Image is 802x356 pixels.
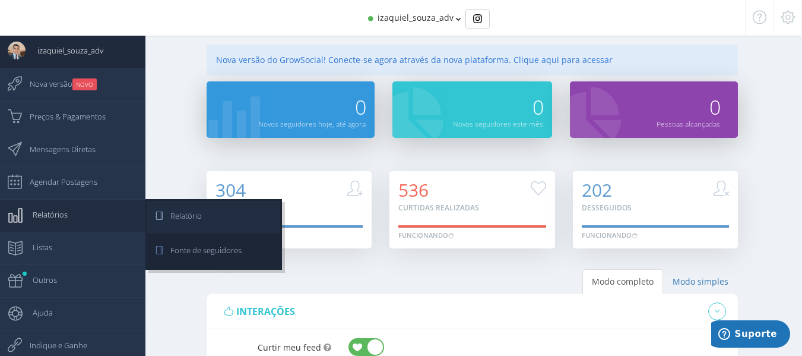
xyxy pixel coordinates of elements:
span: Preços & Pagamentos [18,102,106,131]
small: Novos seguidores hoje, até agora [258,119,366,128]
small: Novos seguidores este mês [453,119,543,128]
span: Curtir meu feed [258,342,321,353]
span: Nova versão [18,69,97,99]
span: Listas [21,232,52,262]
span: izaquiel_souza_adv [26,36,103,65]
small: Pessoas alcançadas [657,119,720,128]
div: Funcionando [398,231,454,240]
span: 536 [398,178,429,202]
small: Desseguidos [582,203,632,213]
img: loader.gif [448,233,454,239]
iframe: Abre um widget para que você possa encontrar mais informações [711,320,790,350]
span: 202 [582,178,612,202]
div: Basic example [465,9,490,29]
span: Agendar Postagens [18,167,97,197]
span: Mensagens Diretas [18,134,96,164]
span: 0 [532,93,543,121]
img: loader.gif [632,233,638,239]
div: Nova versão do GrowSocial! Conecte-se agora através da nova plataforma. Clique aqui para acessar [207,45,738,75]
a: Fonte de seguidores [147,235,280,268]
img: User Image [8,42,26,59]
small: NOVO [72,78,97,90]
span: 0 [355,93,366,121]
a: Relatório [147,201,280,234]
span: Relatórios [21,200,68,229]
a: Modo completo [582,269,663,294]
span: Ajuda [21,298,53,327]
small: Curtidas realizadas [398,203,479,213]
span: izaquiel_souza_adv [378,12,454,23]
a: Modo simples [663,269,738,294]
span: interações [236,305,295,318]
span: 304 [215,178,246,202]
span: Relatório [159,201,202,231]
span: 0 [709,93,720,121]
span: Outros [21,265,57,295]
div: Funcionando [582,231,638,240]
img: Instagram_simple_icon.svg [473,14,482,23]
span: Fonte de seguidores [159,235,242,265]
